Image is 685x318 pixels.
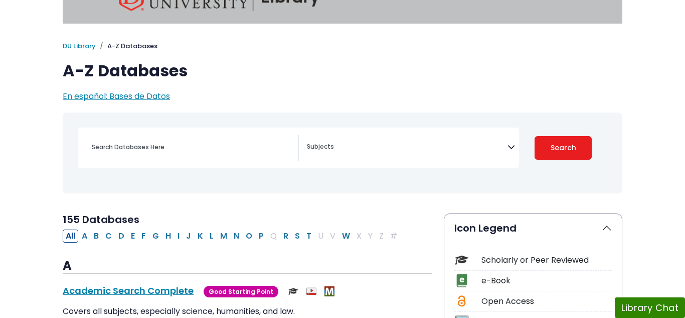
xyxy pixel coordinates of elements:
button: Filter Results R [280,230,291,243]
nav: Search filters [63,113,622,193]
button: Filter Results E [128,230,138,243]
div: e-Book [481,275,612,287]
button: Filter Results S [292,230,303,243]
button: Filter Results M [217,230,230,243]
a: En español: Bases de Datos [63,90,170,102]
button: Filter Results O [243,230,255,243]
img: MeL (Michigan electronic Library) [324,286,334,296]
img: Audio & Video [306,286,316,296]
div: Scholarly or Peer Reviewed [481,254,612,266]
img: Icon Scholarly or Peer Reviewed [455,253,468,267]
div: Alpha-list to filter by first letter of database name [63,230,401,241]
button: Filter Results F [138,230,149,243]
a: Academic Search Complete [63,284,194,297]
a: DU Library [63,41,96,51]
button: Filter Results A [79,230,90,243]
button: Filter Results G [149,230,162,243]
button: Filter Results J [183,230,194,243]
button: Filter Results D [115,230,127,243]
input: Search database by title or keyword [86,140,298,154]
p: Covers all subjects, especially science, humanities, and law. [63,305,432,317]
button: Filter Results T [303,230,314,243]
button: Filter Results C [102,230,115,243]
button: All [63,230,78,243]
span: 155 Databases [63,213,139,227]
button: Filter Results B [91,230,102,243]
div: Open Access [481,295,612,307]
h1: A-Z Databases [63,61,622,80]
button: Filter Results I [175,230,183,243]
button: Filter Results L [207,230,217,243]
h3: A [63,259,432,274]
button: Submit for Search Results [535,136,592,160]
button: Filter Results W [339,230,353,243]
button: Icon Legend [444,214,622,242]
button: Filter Results K [195,230,206,243]
li: A-Z Databases [96,41,157,51]
img: Scholarly or Peer Reviewed [288,286,298,296]
button: Library Chat [615,297,685,318]
span: Good Starting Point [204,286,278,297]
button: Filter Results N [231,230,242,243]
textarea: Search [307,144,507,152]
nav: breadcrumb [63,41,622,51]
img: Icon Open Access [455,294,468,308]
img: Icon e-Book [455,274,468,287]
button: Filter Results H [162,230,174,243]
button: Filter Results P [256,230,267,243]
